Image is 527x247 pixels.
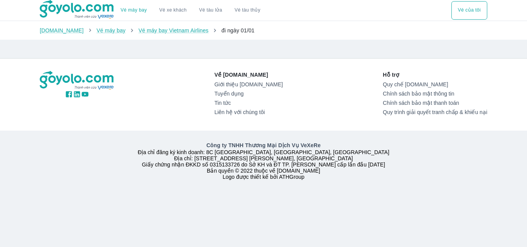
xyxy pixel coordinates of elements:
[215,100,283,106] a: Tin tức
[115,1,267,20] div: choose transportation mode
[121,7,147,13] a: Vé máy bay
[228,1,267,20] button: Vé tàu thủy
[215,71,283,79] p: Về [DOMAIN_NAME]
[451,1,487,20] div: choose transportation mode
[451,1,487,20] button: Vé của tôi
[383,71,487,79] p: Hỗ trợ
[215,109,283,115] a: Liên hệ với chúng tôi
[383,81,487,87] a: Quy chế [DOMAIN_NAME]
[383,109,487,115] a: Quy trình giải quyết tranh chấp & khiếu nại
[221,27,255,34] span: đi ngày 01/01
[41,141,486,149] p: Công ty TNHH Thương Mại Dịch Vụ VeXeRe
[139,27,209,34] a: Vé máy bay Vietnam Airlines
[35,141,492,180] div: Địa chỉ đăng ký kinh doanh: 8C [GEOGRAPHIC_DATA], [GEOGRAPHIC_DATA], [GEOGRAPHIC_DATA] Địa chỉ: [...
[383,91,487,97] a: Chính sách bảo mật thông tin
[40,27,487,34] nav: breadcrumb
[193,1,228,20] a: Vé tàu lửa
[96,27,125,34] a: Vé máy bay
[215,81,283,87] a: Giới thiệu [DOMAIN_NAME]
[215,91,283,97] a: Tuyển dụng
[159,7,187,13] a: Vé xe khách
[383,100,487,106] a: Chính sách bảo mật thanh toán
[40,27,84,34] a: [DOMAIN_NAME]
[40,71,115,90] img: logo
